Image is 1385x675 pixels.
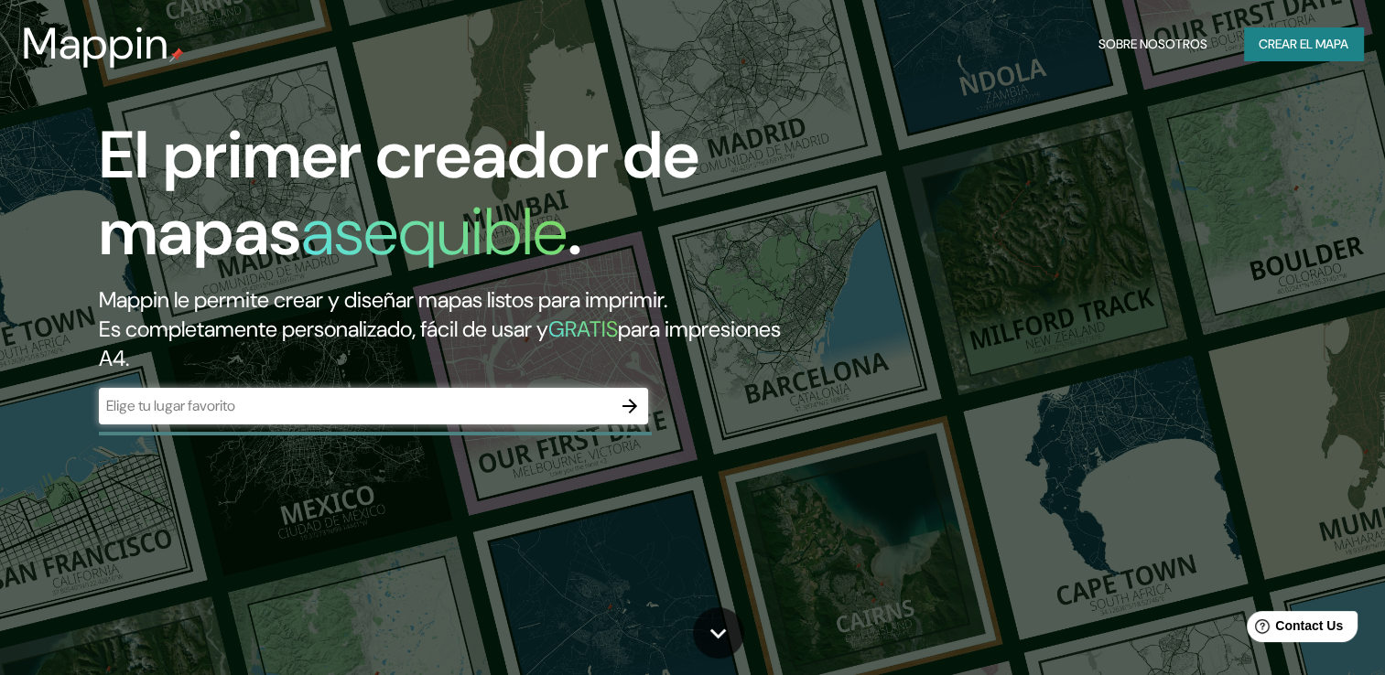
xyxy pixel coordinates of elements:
h1: asequible [301,189,568,274]
font: Sobre nosotros [1098,33,1207,56]
h3: Mappin [22,18,169,70]
input: Elige tu lugar favorito [99,395,611,416]
iframe: Help widget launcher [1222,604,1365,655]
h5: GRATIS [548,315,618,343]
button: Crear el mapa [1244,27,1363,61]
h1: El primer creador de mapas . [99,117,792,285]
font: Crear el mapa [1259,33,1348,56]
img: mappin-pin [169,48,184,62]
h2: Mappin le permite crear y diseñar mapas listos para imprimir. Es completamente personalizado, fác... [99,285,792,373]
button: Sobre nosotros [1091,27,1215,61]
